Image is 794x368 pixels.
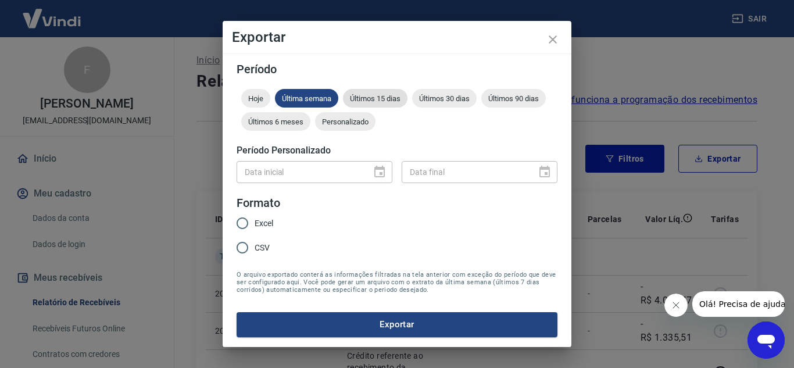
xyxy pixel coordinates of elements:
legend: Formato [237,195,280,212]
iframe: Fechar mensagem [664,294,688,317]
h4: Exportar [232,30,562,44]
input: DD/MM/YYYY [402,161,528,183]
iframe: Botão para abrir a janela de mensagens [747,321,785,359]
span: Últimos 6 meses [241,117,310,126]
input: DD/MM/YYYY [237,161,363,183]
h5: Período Personalizado [237,145,557,156]
span: Últimos 90 dias [481,94,546,103]
button: close [539,26,567,53]
div: Últimos 30 dias [412,89,477,108]
span: Últimos 30 dias [412,94,477,103]
span: Últimos 15 dias [343,94,407,103]
h5: Período [237,63,557,75]
div: Últimos 6 meses [241,112,310,131]
span: O arquivo exportado conterá as informações filtradas na tela anterior com exceção do período que ... [237,271,557,294]
div: Última semana [275,89,338,108]
span: Excel [255,217,273,230]
span: Última semana [275,94,338,103]
div: Últimos 90 dias [481,89,546,108]
div: Últimos 15 dias [343,89,407,108]
span: Hoje [241,94,270,103]
div: Personalizado [315,112,375,131]
div: Hoje [241,89,270,108]
span: CSV [255,242,270,254]
button: Exportar [237,312,557,337]
iframe: Mensagem da empresa [692,291,785,317]
span: Personalizado [315,117,375,126]
span: Olá! Precisa de ajuda? [7,8,98,17]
